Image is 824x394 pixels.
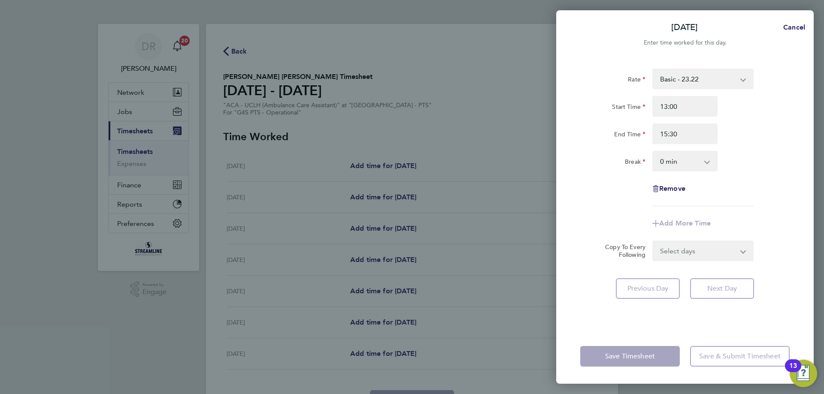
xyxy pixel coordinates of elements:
[781,23,805,31] span: Cancel
[671,21,698,33] p: [DATE]
[769,19,814,36] button: Cancel
[612,103,645,113] label: Start Time
[652,185,685,192] button: Remove
[598,243,645,259] label: Copy To Every Following
[625,158,645,168] label: Break
[790,360,817,387] button: Open Resource Center, 13 new notifications
[628,75,645,86] label: Rate
[652,96,718,117] input: E.g. 08:00
[652,123,718,144] input: E.g. 18:00
[659,184,685,192] span: Remove
[614,130,645,141] label: End Time
[789,366,797,377] div: 13
[556,38,814,48] div: Enter time worked for this day.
